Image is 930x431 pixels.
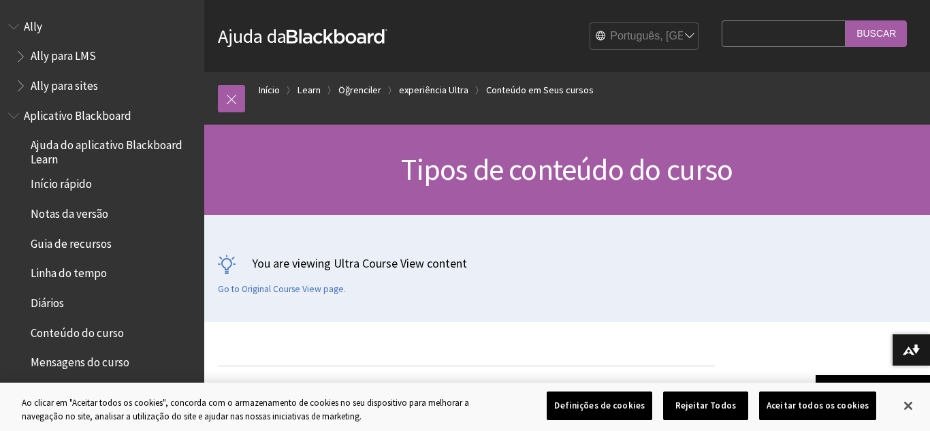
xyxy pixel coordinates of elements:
span: Mensagens do curso [31,351,129,370]
a: Go to Original Course View page. [218,283,346,296]
span: Ally para LMS [31,45,96,63]
strong: Blackboard [287,29,387,44]
nav: Book outline for Anthology Ally Help [8,15,196,97]
p: You are viewing Ultra Course View content [218,255,916,272]
span: Diários [31,291,64,310]
span: Ajuda do aplicativo Blackboard Learn [31,134,195,166]
span: Conteúdo off-line [31,381,117,399]
button: Fechar [893,391,923,421]
span: Tipos de conteúdo do curso [401,150,733,188]
select: Site Language Selector [590,23,699,50]
span: Ally para sites [31,74,98,93]
a: Ajuda daBlackboard [218,24,387,48]
span: Linha do tempo [31,262,107,281]
a: experiência Ultra [399,82,468,99]
input: Buscar [846,20,907,47]
a: Learn [298,82,321,99]
span: Guia de recursos [31,232,112,251]
div: Ao clicar em "Aceitar todos os cookies", concorda com o armazenamento de cookies no seu dispositi... [22,396,511,423]
button: Rejeitar Todos [663,392,748,420]
a: Conteúdo em Seus cursos [486,82,594,99]
span: Notas da versão [31,202,108,221]
span: Aplicativo Blackboard [24,104,131,123]
span: Ally [24,15,42,33]
button: Definições de cookies [547,392,652,420]
button: Aceitar todos os cookies [759,392,876,420]
a: Öğrenciler [338,82,381,99]
a: Voltar ao topo [816,375,930,400]
span: Conteúdo do curso [31,321,124,340]
h2: Assista a um vídeo sobre Tipos de conteúdo do curso [218,366,715,411]
span: Início rápido [31,173,92,191]
a: Início [259,82,280,99]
